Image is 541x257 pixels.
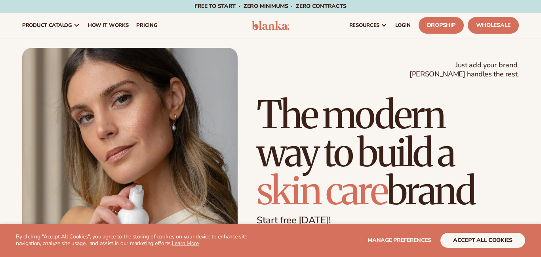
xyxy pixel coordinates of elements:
p: By clicking "Accept All Cookies", you agree to the storing of cookies on your device to enhance s... [16,234,270,247]
span: How It Works [88,22,129,29]
p: Start free [DATE]! [257,215,519,226]
button: accept all cookies [440,233,525,248]
h1: The modern way to build a brand [257,96,519,210]
span: resources [349,22,379,29]
span: product catalog [22,22,72,29]
a: How It Works [84,13,133,38]
img: logo [252,21,289,30]
button: Manage preferences [368,233,431,248]
a: Dropship [419,17,464,34]
span: Manage preferences [368,236,431,244]
span: pricing [136,22,157,29]
span: Just add your brand. [PERSON_NAME] handles the rest. [410,61,519,79]
a: pricing [132,13,161,38]
a: resources [345,13,391,38]
span: Free to start · ZERO minimums · ZERO contracts [194,2,347,10]
a: Learn More [172,240,199,247]
span: skin care [257,167,387,215]
a: Wholesale [468,17,519,34]
span: LOGIN [395,22,411,29]
a: product catalog [18,13,84,38]
a: LOGIN [391,13,415,38]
